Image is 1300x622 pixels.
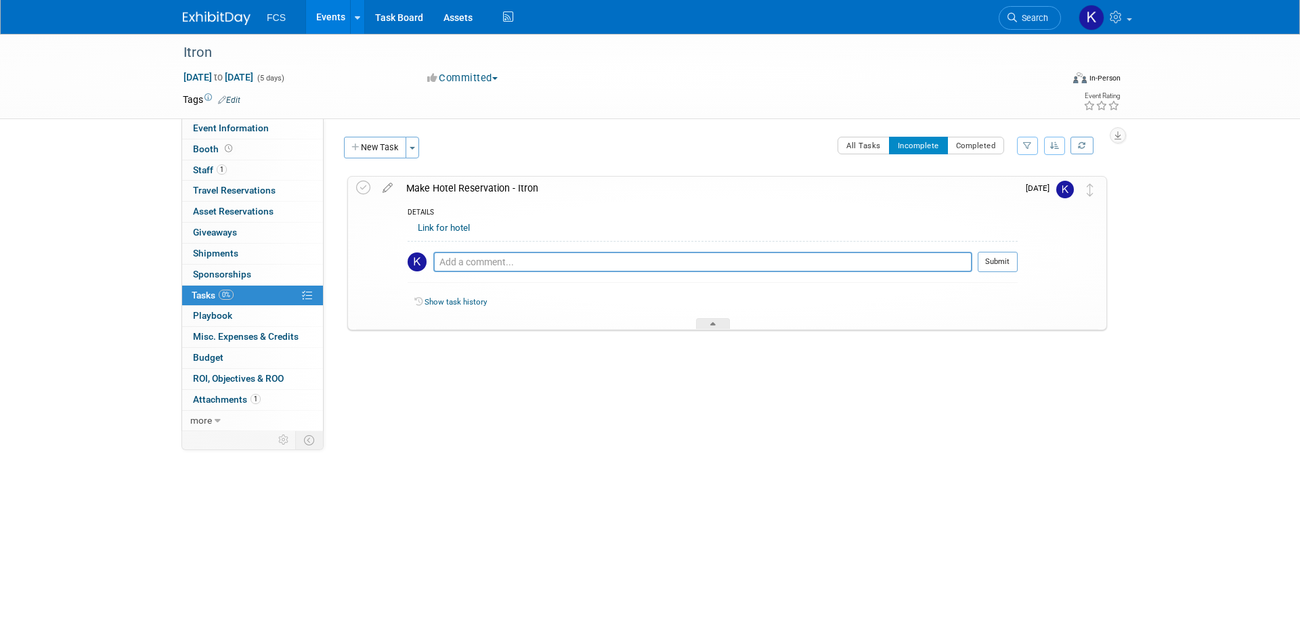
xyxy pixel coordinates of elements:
[182,244,323,264] a: Shipments
[222,143,235,154] span: Booth not reserved yet
[1087,183,1093,196] i: Move task
[272,431,296,449] td: Personalize Event Tab Strip
[981,70,1121,91] div: Event Format
[422,71,503,85] button: Committed
[193,206,274,217] span: Asset Reservations
[296,431,324,449] td: Toggle Event Tabs
[179,41,1041,65] div: Itron
[182,223,323,243] a: Giveaways
[182,265,323,285] a: Sponsorships
[193,394,261,405] span: Attachments
[219,290,234,300] span: 0%
[1056,181,1074,198] img: Kevin barnes
[418,223,470,233] a: Link for hotel
[193,331,299,342] span: Misc. Expenses & Credits
[193,248,238,259] span: Shipments
[182,202,323,222] a: Asset Reservations
[193,310,232,321] span: Playbook
[399,177,1018,200] div: Make Hotel Reservation - Itron
[182,306,323,326] a: Playbook
[183,12,251,25] img: ExhibitDay
[1089,73,1121,83] div: In-Person
[251,394,261,404] span: 1
[838,137,890,154] button: All Tasks
[193,123,269,133] span: Event Information
[182,411,323,431] a: more
[183,71,254,83] span: [DATE] [DATE]
[193,227,237,238] span: Giveaways
[1083,93,1120,99] div: Event Rating
[193,164,227,175] span: Staff
[978,252,1018,272] button: Submit
[182,181,323,201] a: Travel Reservations
[1017,13,1048,23] span: Search
[256,74,284,83] span: (5 days)
[193,352,223,363] span: Budget
[182,286,323,306] a: Tasks0%
[182,327,323,347] a: Misc. Expenses & Credits
[217,164,227,175] span: 1
[889,137,948,154] button: Incomplete
[1070,137,1093,154] a: Refresh
[182,118,323,139] a: Event Information
[425,297,487,307] a: Show task history
[1079,5,1104,30] img: Kevin barnes
[1073,72,1087,83] img: Format-Inperson.png
[947,137,1005,154] button: Completed
[192,290,234,301] span: Tasks
[182,369,323,389] a: ROI, Objectives & ROO
[182,160,323,181] a: Staff1
[182,348,323,368] a: Budget
[218,95,240,105] a: Edit
[190,415,212,426] span: more
[999,6,1061,30] a: Search
[344,137,406,158] button: New Task
[408,208,1018,219] div: DETAILS
[1026,183,1056,193] span: [DATE]
[376,182,399,194] a: edit
[193,143,235,154] span: Booth
[193,185,276,196] span: Travel Reservations
[182,390,323,410] a: Attachments1
[267,12,286,23] span: FCS
[193,373,284,384] span: ROI, Objectives & ROO
[182,139,323,160] a: Booth
[408,252,427,271] img: Kevin barnes
[183,93,240,106] td: Tags
[212,72,225,83] span: to
[193,269,251,280] span: Sponsorships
